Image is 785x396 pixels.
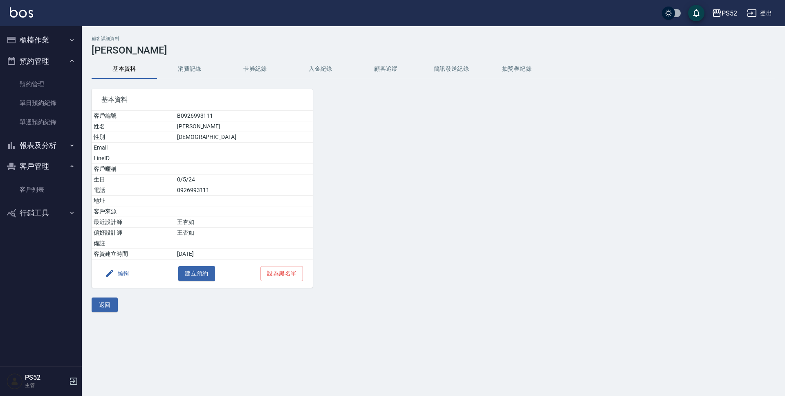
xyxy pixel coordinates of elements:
button: 行銷工具 [3,202,78,224]
img: Logo [10,7,33,18]
button: 入金紀錄 [288,59,353,79]
td: 偏好設計師 [92,228,175,238]
td: 生日 [92,175,175,185]
button: 基本資料 [92,59,157,79]
button: 消費記錄 [157,59,222,79]
button: 櫃檯作業 [3,29,78,51]
h5: PS52 [25,374,67,382]
a: 客戶列表 [3,180,78,199]
h2: 顧客詳細資料 [92,36,775,41]
button: 報表及分析 [3,135,78,156]
td: [DEMOGRAPHIC_DATA] [175,132,313,143]
button: 抽獎券紀錄 [484,59,549,79]
button: 預約管理 [3,51,78,72]
td: Email [92,143,175,153]
button: 登出 [744,6,775,21]
button: 簡訊發送紀錄 [419,59,484,79]
button: 卡券紀錄 [222,59,288,79]
td: 性別 [92,132,175,143]
h3: [PERSON_NAME] [92,45,775,56]
button: 顧客追蹤 [353,59,419,79]
td: 備註 [92,238,175,249]
td: [PERSON_NAME] [175,121,313,132]
td: 客戶暱稱 [92,164,175,175]
td: 0/5/24 [175,175,313,185]
button: PS52 [709,5,740,22]
td: 客戶來源 [92,206,175,217]
td: 客資建立時間 [92,249,175,260]
button: 客戶管理 [3,156,78,177]
td: 姓名 [92,121,175,132]
td: 地址 [92,196,175,206]
a: 預約管理 [3,75,78,94]
td: 最近設計師 [92,217,175,228]
td: 0926993111 [175,185,313,196]
td: LineID [92,153,175,164]
button: save [688,5,704,21]
img: Person [7,373,23,389]
a: 單日預約紀錄 [3,94,78,112]
a: 單週預約紀錄 [3,113,78,132]
td: 電話 [92,185,175,196]
td: 客戶編號 [92,111,175,121]
td: 王杏如 [175,228,313,238]
button: 編輯 [101,266,133,281]
span: 基本資料 [101,96,303,104]
button: 設為黑名單 [260,266,303,281]
div: PS52 [722,8,737,18]
button: 建立預約 [178,266,215,281]
button: 返回 [92,298,118,313]
td: 王杏如 [175,217,313,228]
p: 主管 [25,382,67,389]
td: [DATE] [175,249,313,260]
td: B0926993111 [175,111,313,121]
